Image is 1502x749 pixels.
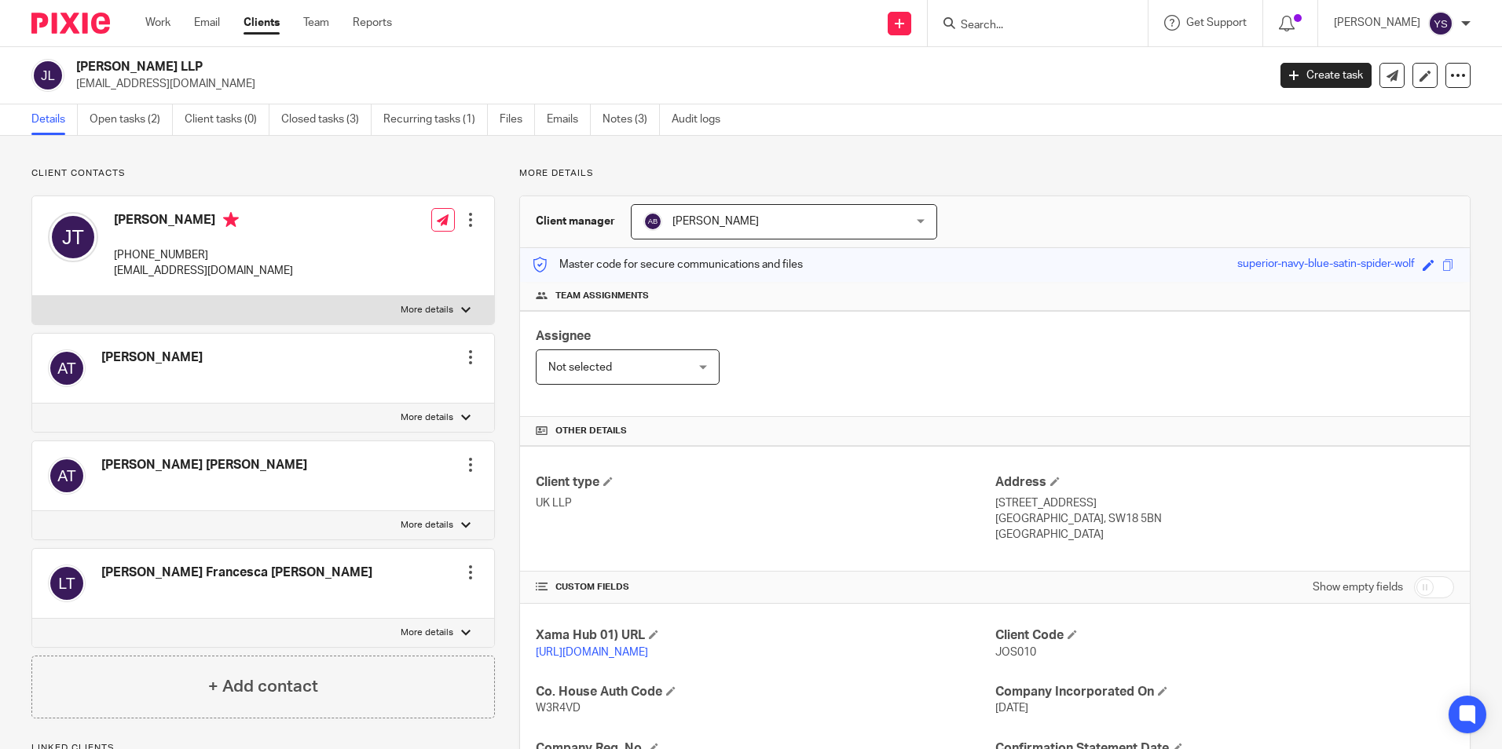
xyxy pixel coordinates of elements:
a: Emails [547,104,591,135]
img: svg%3E [31,59,64,92]
a: Notes (3) [603,104,660,135]
p: UK LLP [536,495,995,511]
a: Client tasks (0) [185,104,269,135]
h4: [PERSON_NAME] [PERSON_NAME] [101,457,307,473]
a: Work [145,15,170,31]
span: [DATE] [995,703,1028,714]
span: Team assignments [555,290,649,302]
h4: + Add contact [208,674,318,699]
a: Create task [1280,63,1372,88]
p: Master code for secure communications and files [532,257,803,272]
h4: Co. House Auth Code [536,684,995,700]
a: Email [194,15,220,31]
img: svg%3E [1428,11,1453,36]
a: Closed tasks (3) [281,104,372,135]
h4: CUSTOM FIELDS [536,581,995,594]
h4: Client type [536,474,995,491]
p: More details [401,627,453,639]
a: Open tasks (2) [90,104,173,135]
h4: Address [995,474,1454,491]
span: Get Support [1186,17,1247,28]
div: superior-navy-blue-satin-spider-wolf [1237,256,1415,274]
span: W3R4VD [536,703,581,714]
h4: Xama Hub 01) URL [536,627,995,644]
p: More details [519,167,1471,180]
p: [PERSON_NAME] [1334,15,1420,31]
img: svg%3E [48,349,86,387]
p: More details [401,519,453,532]
p: More details [401,411,453,424]
h4: Client Code [995,627,1454,644]
p: Client contacts [31,167,495,180]
img: svg%3E [48,212,98,262]
a: Recurring tasks (1) [383,104,488,135]
h4: [PERSON_NAME] Francesca [PERSON_NAME] [101,564,372,581]
p: [EMAIL_ADDRESS][DOMAIN_NAME] [114,263,293,279]
span: JOS010 [995,647,1036,658]
span: [PERSON_NAME] [672,216,759,227]
img: svg%3E [643,212,662,231]
span: Other details [555,425,627,437]
a: Audit logs [672,104,732,135]
h4: [PERSON_NAME] [101,349,203,366]
p: [EMAIL_ADDRESS][DOMAIN_NAME] [76,76,1257,92]
img: svg%3E [48,564,86,602]
img: Pixie [31,13,110,34]
img: svg%3E [48,457,86,495]
input: Search [959,19,1101,33]
p: [GEOGRAPHIC_DATA], SW18 5BN [995,511,1454,527]
a: Clients [244,15,280,31]
p: More details [401,304,453,316]
a: Files [500,104,535,135]
a: [URL][DOMAIN_NAME] [536,647,648,658]
h4: Company Incorporated On [995,684,1454,700]
label: Show empty fields [1313,579,1403,595]
span: Assignee [536,330,591,342]
h3: Client manager [536,214,615,229]
h2: [PERSON_NAME] LLP [76,59,1020,75]
a: Reports [353,15,392,31]
p: [GEOGRAPHIC_DATA] [995,527,1454,543]
a: Details [31,104,78,135]
a: Team [303,15,329,31]
h4: [PERSON_NAME] [114,212,293,232]
p: [PHONE_NUMBER] [114,247,293,263]
p: [STREET_ADDRESS] [995,495,1454,511]
i: Primary [223,212,239,228]
span: Not selected [548,362,612,373]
